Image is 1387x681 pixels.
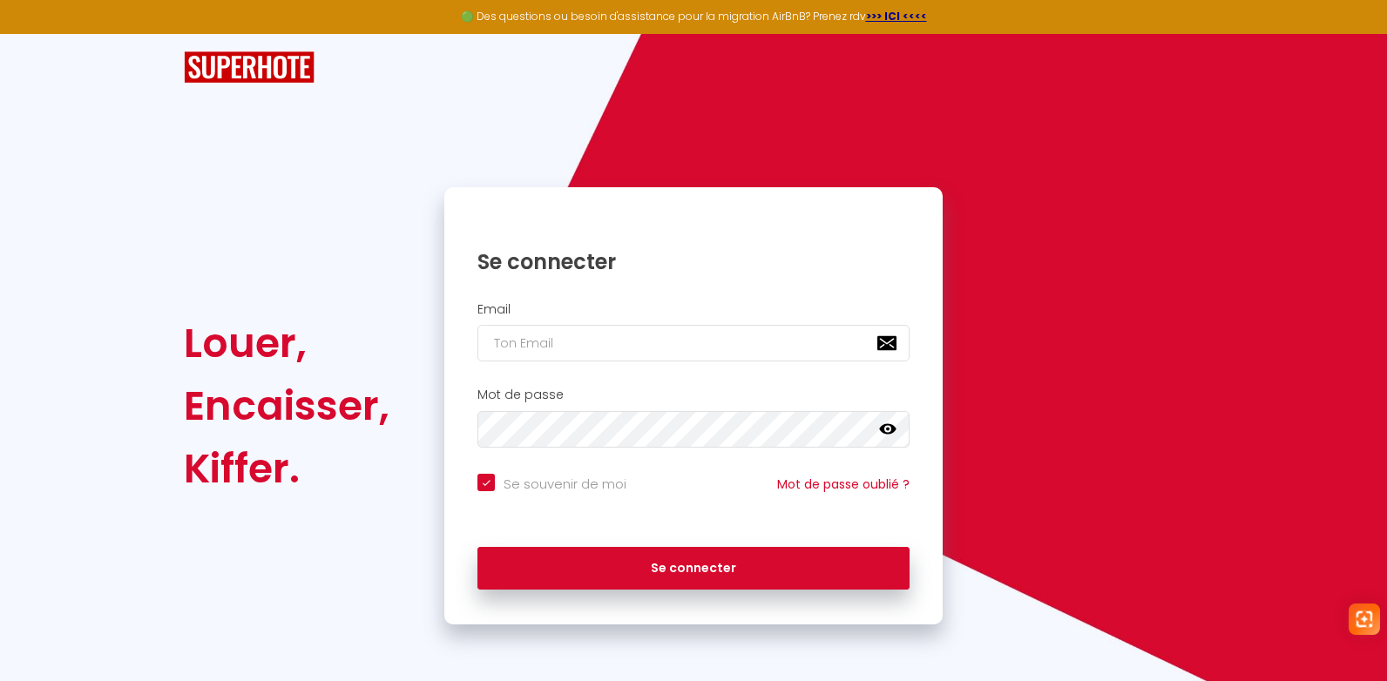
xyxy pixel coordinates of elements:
[777,475,910,493] a: Mot de passe oublié ?
[477,302,910,317] h2: Email
[184,51,315,84] img: SuperHote logo
[866,9,927,24] a: >>> ICI <<<<
[184,374,389,437] div: Encaisser,
[477,388,910,402] h2: Mot de passe
[477,325,910,361] input: Ton Email
[184,437,389,500] div: Kiffer.
[477,547,910,590] button: Se connecter
[477,248,910,275] h1: Se connecter
[184,312,389,374] div: Louer,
